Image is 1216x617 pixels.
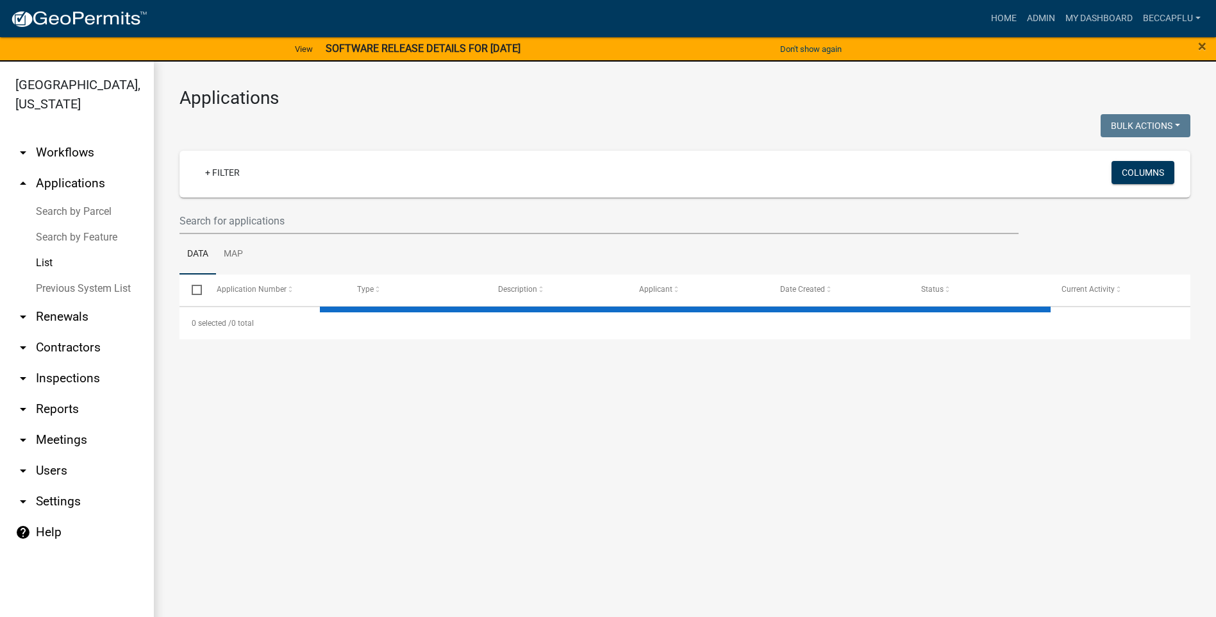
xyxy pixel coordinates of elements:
[780,285,825,294] span: Date Created
[15,176,31,191] i: arrow_drop_up
[345,275,486,305] datatable-header-cell: Type
[1022,6,1060,31] a: Admin
[15,525,31,540] i: help
[217,285,287,294] span: Application Number
[179,234,216,275] a: Data
[15,463,31,478] i: arrow_drop_down
[498,285,537,294] span: Description
[204,275,345,305] datatable-header-cell: Application Number
[15,309,31,325] i: arrow_drop_down
[908,275,1049,305] datatable-header-cell: Status
[486,275,627,305] datatable-header-cell: Description
[357,285,374,294] span: Type
[15,371,31,386] i: arrow_drop_down
[15,340,31,355] i: arrow_drop_down
[216,234,251,275] a: Map
[639,285,672,294] span: Applicant
[1101,114,1190,137] button: Bulk Actions
[1062,285,1115,294] span: Current Activity
[921,285,944,294] span: Status
[290,38,318,60] a: View
[15,432,31,448] i: arrow_drop_down
[627,275,768,305] datatable-header-cell: Applicant
[15,401,31,417] i: arrow_drop_down
[179,208,1019,234] input: Search for applications
[1112,161,1174,184] button: Columns
[326,42,521,55] strong: SOFTWARE RELEASE DETAILS FOR [DATE]
[179,307,1190,339] div: 0 total
[768,275,909,305] datatable-header-cell: Date Created
[1060,6,1138,31] a: My Dashboard
[195,161,250,184] a: + Filter
[179,87,1190,109] h3: Applications
[179,275,204,305] datatable-header-cell: Select
[775,38,847,60] button: Don't show again
[15,494,31,509] i: arrow_drop_down
[986,6,1022,31] a: Home
[1198,37,1206,55] span: ×
[1049,275,1190,305] datatable-header-cell: Current Activity
[192,319,231,328] span: 0 selected /
[1138,6,1206,31] a: BeccaPflu
[15,145,31,160] i: arrow_drop_down
[1198,38,1206,54] button: Close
